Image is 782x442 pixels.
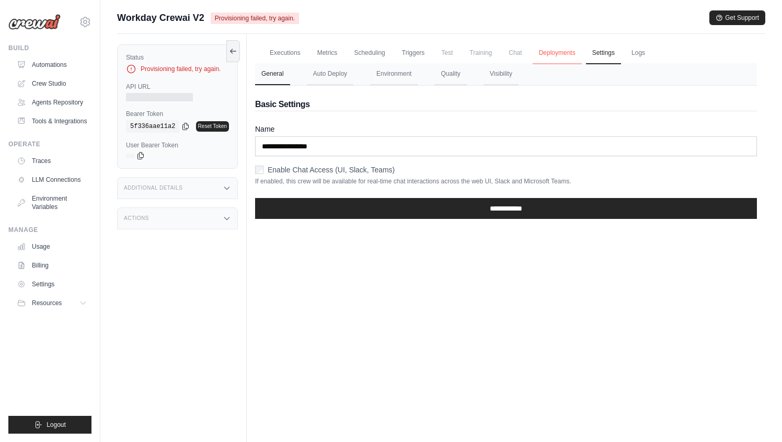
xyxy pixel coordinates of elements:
label: Name [255,124,757,134]
a: Usage [13,238,91,255]
h3: Additional Details [124,185,182,191]
a: Tools & Integrations [13,113,91,130]
button: General [255,63,290,85]
div: Build [8,44,91,52]
a: Scheduling [348,42,391,64]
a: Deployments [533,42,582,64]
span: Test [435,42,459,63]
img: Logo [8,14,61,30]
a: Agents Repository [13,94,91,111]
button: Quality [434,63,466,85]
label: Enable Chat Access (UI, Slack, Teams) [268,165,395,175]
span: Workday Crewai V2 [117,10,204,25]
a: Billing [13,257,91,274]
a: Traces [13,153,91,169]
button: Resources [13,295,91,311]
p: If enabled, this crew will be available for real-time chat interactions across the web UI, Slack ... [255,177,757,185]
div: Provisioning failed, try again. [126,64,229,74]
button: Environment [370,63,418,85]
div: Operate [8,140,91,148]
span: Provisioning failed, try again. [211,13,299,24]
button: Visibility [484,63,519,85]
label: Status [126,53,229,62]
a: Executions [263,42,307,64]
a: LLM Connections [13,171,91,188]
span: Chat is not available until the deployment is complete [502,42,528,63]
a: Logs [625,42,651,64]
code: 5f336aae11a2 [126,120,179,133]
a: Triggers [396,42,431,64]
a: Settings [13,276,91,293]
span: Resources [32,299,62,307]
button: Logout [8,416,91,434]
label: User Bearer Token [126,141,229,149]
label: API URL [126,83,229,91]
a: Environment Variables [13,190,91,215]
span: Training is not available until the deployment is complete [463,42,498,63]
a: Reset Token [196,121,229,132]
span: Logout [47,421,66,429]
a: Automations [13,56,91,73]
div: Manage [8,226,91,234]
a: Metrics [311,42,344,64]
a: Settings [586,42,621,64]
nav: Tabs [255,63,757,85]
button: Auto Deploy [307,63,353,85]
h2: Basic Settings [255,98,757,111]
label: Bearer Token [126,110,229,118]
button: Get Support [709,10,765,25]
h3: Actions [124,215,149,222]
a: Crew Studio [13,75,91,92]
